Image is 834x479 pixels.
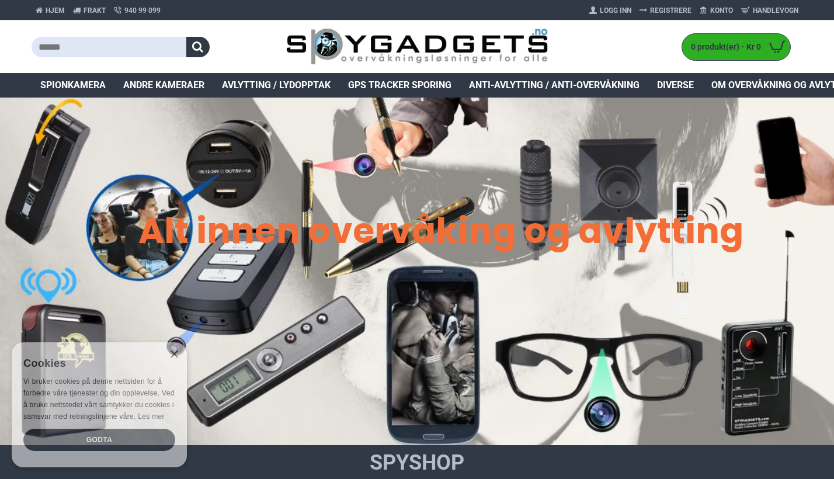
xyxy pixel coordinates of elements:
span: Logg Inn [600,5,631,16]
span: Registrere [650,5,691,16]
img: SpyGadgets.no [286,28,548,66]
div: Cookies [23,351,168,376]
a: Registrere [635,1,696,20]
span: GPS Tracker Sporing [348,78,451,92]
a: Konto [696,1,737,20]
span: 0 produkt(er) - Kr 0 [682,41,764,53]
div: Godta [23,429,175,451]
a: 0 produkt(er) - Kr 0 [682,34,790,60]
h1: SpyShop [123,448,711,477]
a: GPS Tracker Sporing [339,73,460,98]
span: Hjem [46,5,65,16]
a: Andre kameraer [114,73,213,98]
span: Spionkamera [40,78,106,92]
div: Close [169,350,178,359]
span: Konto [710,5,733,16]
a: Les mer, opens a new window [138,412,164,421]
span: Avlytting / Lydopptak [222,78,331,92]
a: Handlevogn [737,1,802,20]
a: Avlytting / Lydopptak [213,73,339,98]
span: 940 99 099 [124,5,161,16]
a: Logg Inn [585,1,635,20]
span: Anti-avlytting / Anti-overvåkning [469,78,640,92]
span: Diverse [657,78,694,92]
a: Anti-avlytting / Anti-overvåkning [460,73,648,98]
span: Frakt [84,5,106,16]
a: Spionkamera [32,73,114,98]
span: Handlevogn [753,5,798,16]
a: Diverse [648,73,703,98]
span: Vi bruker cookies på denne nettsiden for å forbedre våre tjenester og din opplevelse. Ved å bruke... [23,377,175,420]
span: Andre kameraer [123,78,204,92]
